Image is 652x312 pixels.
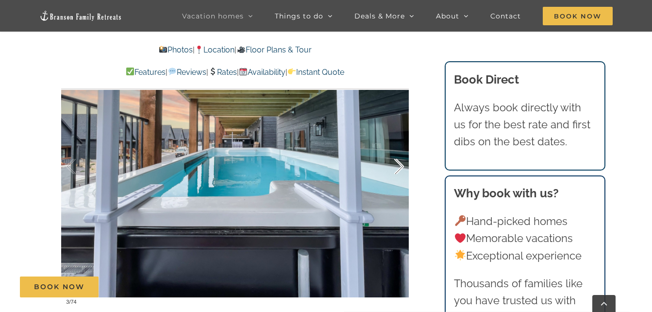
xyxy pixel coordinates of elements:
[208,68,237,77] a: Rates
[455,233,466,243] img: ❤️
[126,68,134,75] img: ✅
[159,45,193,54] a: Photos
[354,13,405,19] span: Deals & More
[287,68,344,77] a: Instant Quote
[195,46,203,53] img: 📍
[61,66,409,79] p: | | | |
[126,68,166,77] a: Features
[239,68,285,77] a: Availability
[61,44,409,56] p: | |
[159,46,167,53] img: 📸
[454,72,519,87] b: Book Direct
[167,68,206,77] a: Reviews
[275,13,323,19] span: Things to do
[195,45,234,54] a: Location
[182,13,244,19] span: Vacation homes
[436,13,459,19] span: About
[237,46,245,53] img: 🎥
[288,68,296,75] img: 👉
[454,99,596,151] p: Always book directly with us for the best rate and first dibs on the best dates.
[168,68,176,75] img: 💬
[34,283,84,291] span: Book Now
[454,213,596,264] p: Hand-picked homes Memorable vacations Exceptional experience
[490,13,521,19] span: Contact
[236,45,311,54] a: Floor Plans & Tour
[454,185,596,202] h3: Why book with us?
[455,250,466,260] img: 🌟
[39,10,122,21] img: Branson Family Retreats Logo
[209,68,217,75] img: 💲
[455,215,466,226] img: 🔑
[543,7,613,25] span: Book Now
[20,277,99,297] a: Book Now
[239,68,247,75] img: 📆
